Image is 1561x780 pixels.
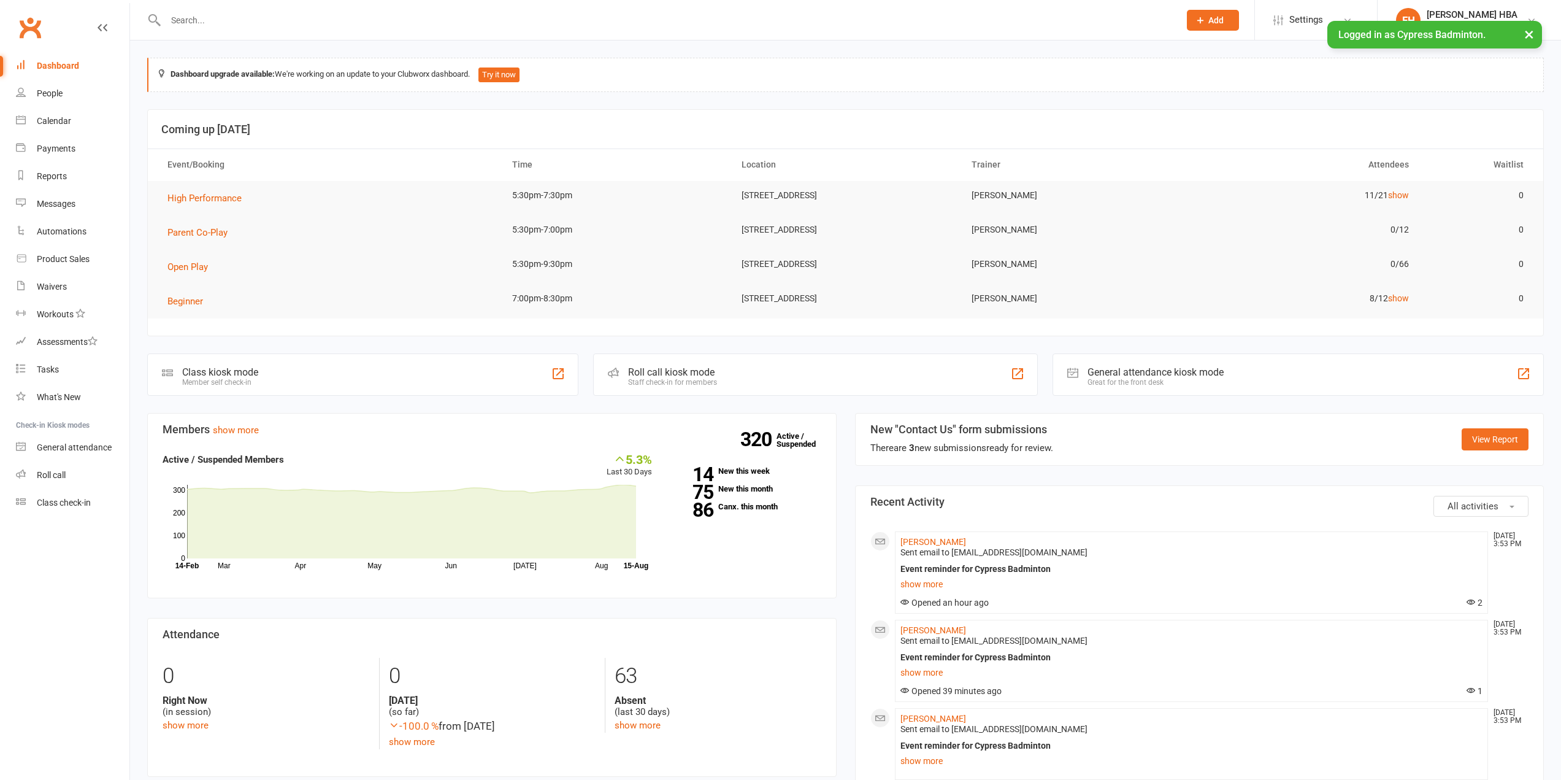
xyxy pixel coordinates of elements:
a: show more [900,664,1483,681]
button: Open Play [167,260,217,274]
div: (in session) [163,695,370,718]
a: People [16,80,129,107]
a: Workouts [16,301,129,328]
span: Settings [1289,6,1323,34]
strong: Dashboard upgrade available: [171,69,275,79]
a: 320Active / Suspended [777,423,830,457]
span: Sent email to [EMAIL_ADDRESS][DOMAIN_NAME] [900,636,1087,646]
a: Dashboard [16,52,129,80]
div: We're working on an update to your Clubworx dashboard. [147,58,1544,92]
div: Automations [37,226,86,236]
div: Event reminder for Cypress Badminton [900,652,1483,663]
span: Beginner [167,296,203,307]
div: Messages [37,199,75,209]
td: [PERSON_NAME] [961,215,1191,244]
a: show more [900,576,1483,593]
td: 0 [1420,215,1535,244]
span: Sent email to [EMAIL_ADDRESS][DOMAIN_NAME] [900,547,1087,557]
strong: 14 [670,465,713,484]
div: [PERSON_NAME] HBA [1427,9,1517,20]
div: Class check-in [37,498,91,508]
div: Calendar [37,116,71,126]
div: People [37,88,63,98]
div: (last 30 days) [615,695,821,718]
button: Add [1187,10,1239,31]
div: from [DATE] [389,718,596,735]
button: Try it now [478,68,520,82]
span: All activities [1448,501,1498,512]
div: Dashboard [37,61,79,71]
th: Attendees [1190,149,1420,180]
a: What's New [16,384,129,411]
h3: Recent Activity [870,496,1529,508]
div: Workouts [37,309,74,319]
td: [PERSON_NAME] [961,284,1191,313]
div: Event reminder for Cypress Badminton [900,564,1483,574]
div: Roll call [37,470,66,480]
span: Logged in as Cypress Badminton. [1338,29,1486,41]
strong: 86 [670,501,713,519]
h3: Coming up [DATE] [161,123,1530,136]
td: 0 [1420,250,1535,279]
div: 0 [389,658,596,695]
td: 5:30pm-9:30pm [501,250,731,279]
span: 2 [1467,598,1482,608]
div: General attendance kiosk mode [1087,366,1224,378]
a: General attendance kiosk mode [16,434,129,461]
td: 0 [1420,181,1535,210]
div: 5.3% [607,452,652,466]
a: show [1388,293,1409,303]
a: Tasks [16,356,129,384]
td: [STREET_ADDRESS] [731,250,961,279]
td: 0 [1420,284,1535,313]
th: Location [731,149,961,180]
a: Class kiosk mode [16,489,129,517]
strong: 3 [909,442,915,454]
span: Add [1208,15,1224,25]
a: Waivers [16,273,129,301]
a: show [1388,190,1409,200]
div: Event reminder for Cypress Badminton [900,741,1483,751]
div: Staff check-in for members [628,378,717,387]
a: Payments [16,135,129,163]
strong: Active / Suspended Members [163,454,284,465]
time: [DATE] 3:53 PM [1487,532,1528,548]
div: 63 [615,658,821,695]
a: 14New this week [670,467,821,475]
span: Sent email to [EMAIL_ADDRESS][DOMAIN_NAME] [900,724,1087,734]
strong: Right Now [163,695,370,706]
div: Last 30 Days [607,452,652,479]
strong: [DATE] [389,695,596,706]
strong: Absent [615,695,821,706]
td: 5:30pm-7:30pm [501,181,731,210]
a: Product Sales [16,245,129,273]
div: Waivers [37,282,67,292]
input: Search... [162,12,1171,29]
td: [PERSON_NAME] [961,250,1191,279]
strong: 320 [740,430,777,449]
a: Reports [16,163,129,190]
th: Time [501,149,731,180]
a: Roll call [16,461,129,489]
div: What's New [37,392,81,402]
strong: 75 [670,483,713,501]
span: 1 [1467,686,1482,696]
button: All activities [1433,496,1528,517]
td: 7:00pm-8:30pm [501,284,731,313]
div: There are new submissions ready for review. [870,441,1053,455]
span: Parent Co-Play [167,227,228,238]
span: High Performance [167,193,242,204]
a: Automations [16,218,129,245]
div: (so far) [389,695,596,718]
td: 0/66 [1190,250,1420,279]
a: View Report [1462,428,1528,450]
td: [STREET_ADDRESS] [731,284,961,313]
a: Calendar [16,107,129,135]
div: Assessments [37,337,98,347]
a: [PERSON_NAME] [900,714,966,724]
div: Cypress Badminton [1427,20,1517,31]
div: General attendance [37,442,112,452]
a: [PERSON_NAME] [900,537,966,547]
span: Opened an hour ago [900,598,989,608]
div: Tasks [37,365,59,374]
